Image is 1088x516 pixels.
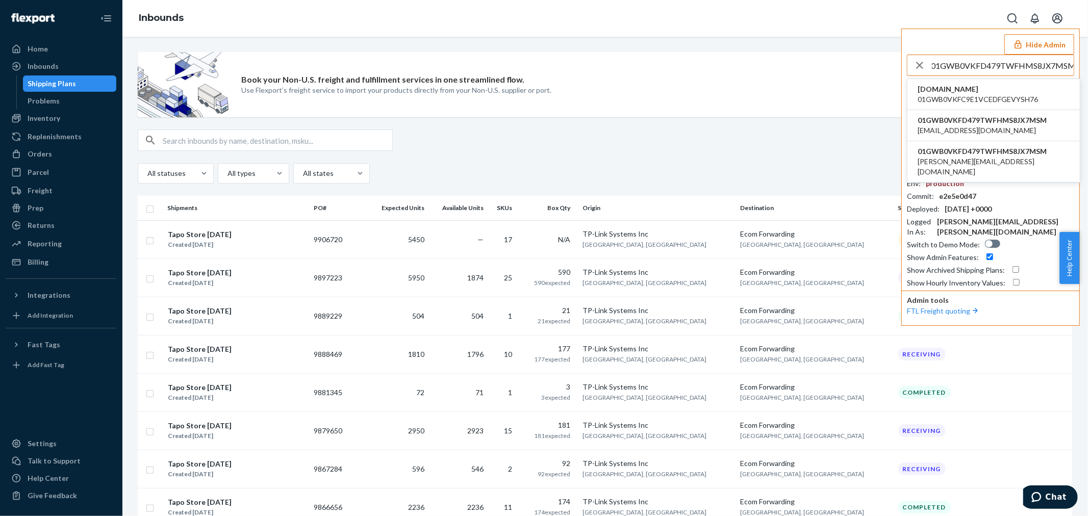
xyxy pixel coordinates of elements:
div: Tapo Store [DATE] [168,268,232,278]
span: 1810 [408,350,424,358]
span: 71 [475,388,484,397]
div: Warehouse Appointment Needed [898,233,1035,246]
div: Talk to Support [28,456,81,466]
a: Problems [23,93,117,109]
span: [GEOGRAPHIC_DATA], [GEOGRAPHIC_DATA] [583,241,706,248]
div: Show Admin Features : [907,252,979,263]
span: 01GWB0VKFC9E1VCEDFGEVYSH76 [918,94,1038,105]
a: Reporting [6,236,116,252]
a: Add Fast Tag [6,357,116,373]
div: [PERSON_NAME][EMAIL_ADDRESS][PERSON_NAME][DOMAIN_NAME] [937,217,1074,237]
a: Parcel [6,164,116,180]
div: TP-Link Systems Inc [583,229,732,239]
a: Orders [6,146,116,162]
th: Destination [736,196,894,220]
input: Search inbounds by name, destination, msku... [163,130,392,150]
th: Box Qty [520,196,578,220]
span: [GEOGRAPHIC_DATA], [GEOGRAPHIC_DATA] [740,508,864,516]
a: Settings [6,435,116,452]
iframe: Opens a widget where you can chat to one of our agents [1023,485,1078,511]
span: [GEOGRAPHIC_DATA], [GEOGRAPHIC_DATA] [740,432,864,440]
span: 92 expected [538,470,570,478]
span: 596 [412,465,424,473]
div: Ecom Forwarding [740,458,890,469]
th: Expected Units [367,196,428,220]
div: Show Hourly Inventory Values : [907,278,1005,288]
div: Ecom Forwarding [740,382,890,392]
div: TP-Link Systems Inc [583,305,732,316]
div: Inventory [28,113,60,123]
div: Tapo Store [DATE] [168,382,232,393]
span: 11 [504,503,512,511]
a: FTL Freight quoting [907,306,980,315]
a: Inbounds [6,58,116,74]
span: 504 [471,312,484,320]
button: Open account menu [1047,8,1068,29]
th: Status [894,196,1073,220]
a: Shipping Plans [23,75,117,92]
div: Prep [28,203,43,213]
div: TP-Link Systems Inc [583,420,732,430]
span: 15 [504,426,512,435]
div: Integrations [28,290,70,300]
a: Returns [6,217,116,234]
span: 01GWB0VKFD479TWFHMS8JX7MSM [918,146,1070,157]
div: Ecom Forwarding [740,420,890,430]
a: Replenishments [6,128,116,145]
div: 3 [524,382,570,392]
div: TP-Link Systems Inc [583,344,732,354]
div: Tapo Store [DATE] [168,421,232,431]
div: 590 [524,267,570,277]
td: 9906720 [310,220,368,259]
td: 9897223 [310,259,368,297]
span: [GEOGRAPHIC_DATA], [GEOGRAPHIC_DATA] [583,279,706,287]
div: TP-Link Systems Inc [583,497,732,507]
span: 177 expected [534,355,570,363]
span: 21 expected [538,317,570,325]
span: 1 [508,388,512,397]
a: Add Integration [6,307,116,324]
span: 1874 [467,273,484,282]
div: Inbounds [28,61,59,71]
div: Ecom Forwarding [740,344,890,354]
div: Tapo Store [DATE] [168,306,232,316]
div: Tapo Store [DATE] [168,229,232,240]
div: Shipping Plans [28,79,77,89]
span: — [477,235,484,244]
div: Give Feedback [28,491,77,501]
div: Problems [28,96,60,106]
div: TP-Link Systems Inc [583,382,732,392]
div: Completed [898,309,951,322]
td: 9881345 [310,373,368,411]
div: Settings [28,438,57,449]
div: Commit : [907,191,934,201]
a: Prep [6,200,116,216]
div: Created [DATE] [168,431,232,441]
div: production [926,178,964,189]
span: 5950 [408,273,424,282]
span: [PERSON_NAME][EMAIL_ADDRESS][DOMAIN_NAME] [918,157,1070,177]
span: 1 [508,312,512,320]
span: 3 expected [541,394,570,401]
div: Ecom Forwarding [740,229,890,239]
div: Deployed : [907,204,940,214]
div: TP-Link Systems Inc [583,458,732,469]
th: PO# [310,196,368,220]
a: Billing [6,254,116,270]
th: Available Units [428,196,488,220]
div: Freight [28,186,53,196]
button: Help Center [1059,232,1079,284]
div: Receiving [898,271,946,284]
span: [GEOGRAPHIC_DATA], [GEOGRAPHIC_DATA] [740,279,864,287]
input: All types [226,168,227,178]
span: [GEOGRAPHIC_DATA], [GEOGRAPHIC_DATA] [740,317,864,325]
span: [DOMAIN_NAME] [918,84,1038,94]
span: [GEOGRAPHIC_DATA], [GEOGRAPHIC_DATA] [583,432,706,440]
div: Created [DATE] [168,393,232,403]
div: Completed [898,501,951,513]
td: 9889229 [310,297,368,335]
div: [DATE] +0000 [945,204,992,214]
div: Add Integration [28,311,73,320]
a: Help Center [6,470,116,486]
